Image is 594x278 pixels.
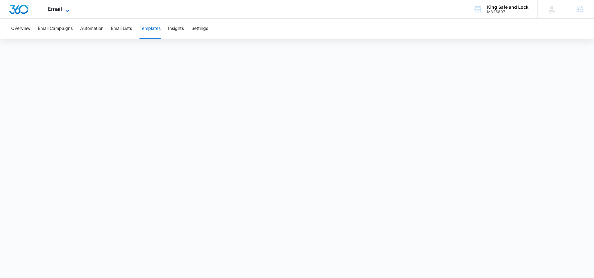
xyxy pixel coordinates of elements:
[168,19,184,39] button: Insights
[487,5,528,10] div: account name
[48,6,62,12] span: Email
[80,19,103,39] button: Automation
[38,19,73,39] button: Email Campaigns
[487,10,528,14] div: account id
[11,19,30,39] button: Overview
[111,19,132,39] button: Email Lists
[139,19,161,39] button: Templates
[191,19,208,39] button: Settings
